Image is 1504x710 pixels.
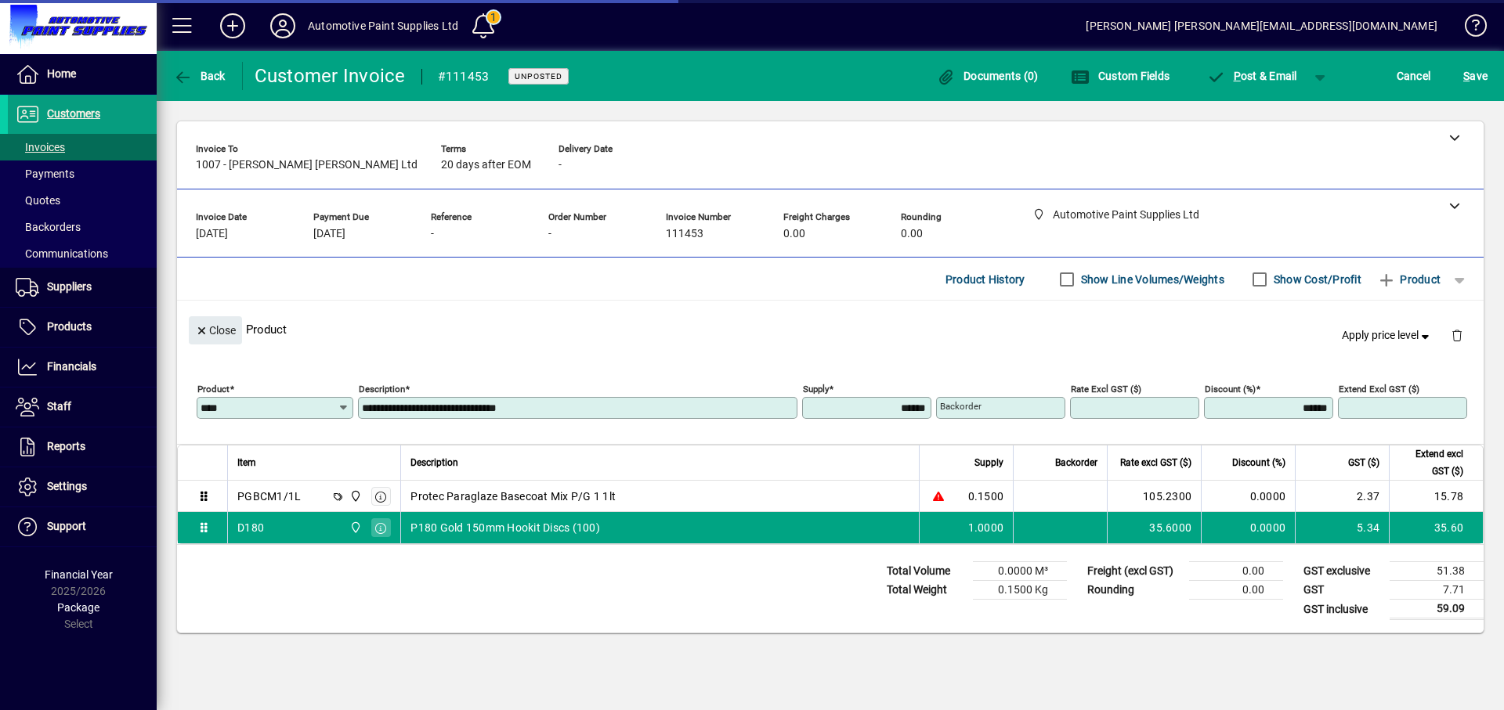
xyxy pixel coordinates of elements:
[1067,62,1173,90] button: Custom Fields
[1117,520,1191,535] div: 35.6000
[666,228,703,240] span: 111453
[1079,562,1189,581] td: Freight (excl GST)
[1079,581,1189,600] td: Rounding
[169,62,230,90] button: Back
[313,228,345,240] span: [DATE]
[1205,384,1256,395] mat-label: Discount (%)
[1438,316,1476,354] button: Delete
[47,400,71,413] span: Staff
[47,360,96,373] span: Financials
[16,221,81,233] span: Backorders
[8,187,157,214] a: Quotes
[345,519,363,536] span: Automotive Paint Supplies Ltd
[16,194,60,207] span: Quotes
[1055,454,1097,471] span: Backorder
[195,318,236,344] span: Close
[237,454,256,471] span: Item
[1198,62,1305,90] button: Post & Email
[1390,562,1484,581] td: 51.38
[47,107,100,120] span: Customers
[1120,454,1191,471] span: Rate excl GST ($)
[410,520,600,535] span: P180 Gold 150mm Hookit Discs (100)
[8,348,157,387] a: Financials
[16,168,74,180] span: Payments
[8,55,157,94] a: Home
[973,581,1067,600] td: 0.1500 Kg
[1189,581,1283,600] td: 0.00
[1390,600,1484,619] td: 59.09
[1206,70,1297,82] span: ost & Email
[177,301,1484,358] div: Product
[1453,3,1484,54] a: Knowledge Base
[8,134,157,160] a: Invoices
[1463,63,1488,88] span: ave
[1377,267,1441,292] span: Product
[1117,488,1191,504] div: 105.2300
[1336,322,1439,350] button: Apply price level
[1389,481,1483,512] td: 15.78
[196,159,418,171] span: 1007 - [PERSON_NAME] [PERSON_NAME] Ltd
[1078,272,1224,287] label: Show Line Volumes/Weights
[940,401,982,412] mat-label: Backorder
[255,63,406,88] div: Customer Invoice
[1369,265,1448,294] button: Product
[515,71,562,81] span: Unposted
[196,228,228,240] span: [DATE]
[939,265,1032,294] button: Product History
[783,228,805,240] span: 0.00
[47,320,92,333] span: Products
[8,427,157,467] a: Reports
[1296,562,1390,581] td: GST exclusive
[1234,70,1241,82] span: P
[8,507,157,546] a: Support
[8,240,157,267] a: Communications
[47,520,86,532] span: Support
[308,13,458,38] div: Automotive Paint Supplies Ltd
[185,323,246,337] app-page-header-button: Close
[1296,581,1390,600] td: GST
[968,488,1004,504] span: 0.1500
[1201,481,1295,512] td: 0.0000
[1393,62,1435,90] button: Cancel
[1463,70,1470,82] span: S
[8,160,157,187] a: Payments
[901,228,923,240] span: 0.00
[359,384,405,395] mat-label: Description
[1438,328,1476,342] app-page-header-button: Delete
[8,214,157,240] a: Backorders
[16,247,108,260] span: Communications
[1295,481,1389,512] td: 2.37
[1086,13,1437,38] div: [PERSON_NAME] [PERSON_NAME][EMAIL_ADDRESS][DOMAIN_NAME]
[973,562,1067,581] td: 0.0000 M³
[197,384,230,395] mat-label: Product
[974,454,1003,471] span: Supply
[8,387,157,427] a: Staff
[47,440,85,452] span: Reports
[441,159,531,171] span: 20 days after EOM
[157,62,243,90] app-page-header-button: Back
[258,12,308,40] button: Profile
[431,228,434,240] span: -
[47,280,92,293] span: Suppliers
[1295,512,1389,543] td: 5.34
[47,480,87,492] span: Settings
[1296,600,1390,619] td: GST inclusive
[1201,512,1295,543] td: 0.0000
[937,70,1039,82] span: Documents (0)
[945,267,1025,292] span: Product History
[189,316,242,344] button: Close
[559,159,562,171] span: -
[968,520,1004,535] span: 1.0000
[1348,454,1379,471] span: GST ($)
[237,520,264,535] div: D180
[879,562,973,581] td: Total Volume
[57,601,99,614] span: Package
[208,12,258,40] button: Add
[1390,581,1484,600] td: 7.71
[1071,384,1141,395] mat-label: Rate excl GST ($)
[438,64,490,89] div: #111453
[1459,62,1491,90] button: Save
[1397,63,1431,88] span: Cancel
[803,384,829,395] mat-label: Supply
[345,488,363,505] span: Automotive Paint Supplies Ltd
